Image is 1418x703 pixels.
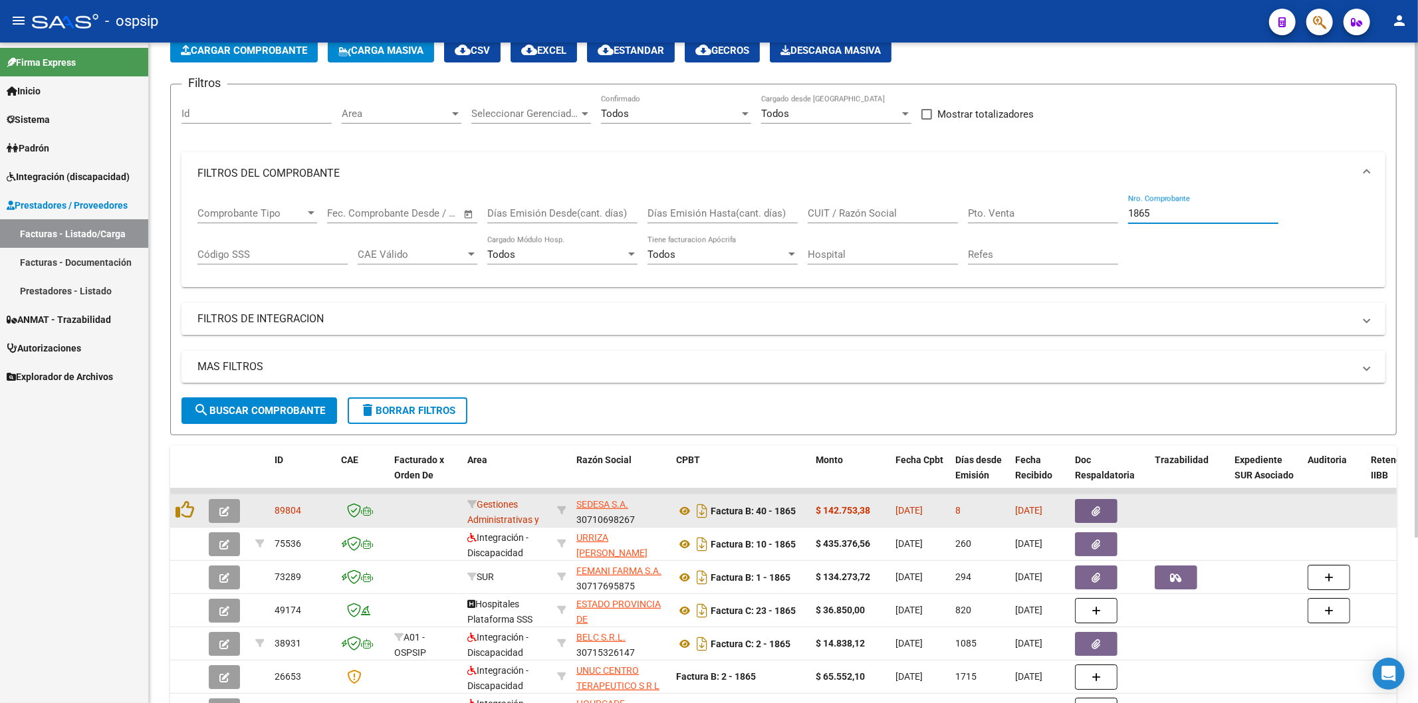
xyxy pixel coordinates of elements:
[275,505,301,516] span: 89804
[1235,454,1294,480] span: Expediente SUR Asociado
[7,141,49,155] span: Padrón
[895,671,923,682] span: [DATE]
[455,42,471,58] mat-icon: cloud_download
[341,454,358,465] span: CAE
[1015,571,1042,582] span: [DATE]
[695,45,749,56] span: Gecros
[1391,13,1407,29] mat-icon: person
[955,571,971,582] span: 294
[576,599,666,640] span: ESTADO PROVINCIA DE [GEOGRAPHIC_DATA]
[1010,446,1070,504] datatable-header-cell: Fecha Recibido
[955,454,1002,480] span: Días desde Emisión
[671,446,810,504] datatable-header-cell: CPBT
[1015,454,1052,480] span: Fecha Recibido
[895,638,923,649] span: [DATE]
[576,530,665,558] div: 27235676090
[693,534,711,555] i: Descargar documento
[393,207,457,219] input: Fecha fin
[328,39,434,62] button: Carga Masiva
[816,671,865,682] strong: $ 65.552,10
[467,632,529,658] span: Integración - Discapacidad
[462,446,552,504] datatable-header-cell: Area
[467,665,529,691] span: Integración - Discapacidad
[394,454,444,480] span: Facturado x Orden De
[955,605,971,615] span: 820
[197,207,305,219] span: Comprobante Tipo
[521,45,566,56] span: EXCEL
[601,108,629,120] span: Todos
[181,45,307,56] span: Cargar Comprobante
[7,341,81,355] span: Autorizaciones
[1302,446,1365,504] datatable-header-cell: Auditoria
[394,632,426,658] span: A01 - OSPSIP
[587,39,675,62] button: Estandar
[576,663,665,691] div: 30707146911
[576,665,659,691] span: UNUC CENTRO TERAPEUTICO S R L
[816,605,865,615] strong: $ 36.850,00
[7,169,130,184] span: Integración (discapacidad)
[389,446,462,504] datatable-header-cell: Facturado x Orden De
[197,312,1354,326] mat-panel-title: FILTROS DE INTEGRACION
[770,39,891,62] button: Descarga Masiva
[197,166,1354,181] mat-panel-title: FILTROS DEL COMPROBANTE
[576,565,661,576] span: FEMANI FARMA S.A.
[955,538,971,549] span: 260
[816,571,870,582] strong: $ 134.273,72
[693,600,711,621] i: Descargar documento
[648,249,675,260] span: Todos
[1155,454,1209,465] span: Trazabilidad
[576,499,628,510] span: SEDESA S.A.
[181,152,1385,195] mat-expansion-panel-header: FILTROS DEL COMPROBANTE
[711,572,790,583] strong: Factura B: 1 - 1865
[467,571,494,582] span: SUR
[1371,454,1414,480] span: Retencion IIBB
[693,633,711,654] i: Descargar documento
[1229,446,1302,504] datatable-header-cell: Expediente SUR Asociado
[275,671,301,682] span: 26653
[7,369,113,384] span: Explorador de Archivos
[895,538,923,549] span: [DATE]
[955,505,961,516] span: 8
[193,405,325,417] span: Buscar Comprobante
[576,532,648,558] span: URRIZA [PERSON_NAME]
[895,605,923,615] span: [DATE]
[711,539,796,550] strong: Factura B: 10 - 1865
[711,506,796,516] strong: Factura B: 40 - 1865
[105,7,158,36] span: - ospsip
[1308,454,1347,465] span: Auditoria
[695,42,711,58] mat-icon: cloud_download
[455,45,490,56] span: CSV
[461,207,477,222] button: Open calendar
[1373,658,1405,690] div: Open Intercom Messenger
[181,397,337,424] button: Buscar Comprobante
[1015,605,1042,615] span: [DATE]
[181,74,227,92] h3: Filtros
[7,198,128,213] span: Prestadores / Proveedores
[197,359,1354,374] mat-panel-title: MAS FILTROS
[444,39,501,62] button: CSV
[348,397,467,424] button: Borrar Filtros
[571,446,671,504] datatable-header-cell: Razón Social
[1149,446,1229,504] datatable-header-cell: Trazabilidad
[1015,505,1042,516] span: [DATE]
[467,454,487,465] span: Area
[1015,671,1042,682] span: [DATE]
[816,505,870,516] strong: $ 142.753,38
[521,42,537,58] mat-icon: cloud_download
[487,249,515,260] span: Todos
[598,42,614,58] mat-icon: cloud_download
[937,106,1034,122] span: Mostrar totalizadores
[360,402,376,418] mat-icon: delete
[467,499,539,540] span: Gestiones Administrativas y Otros
[685,39,760,62] button: Gecros
[676,454,700,465] span: CPBT
[7,112,50,127] span: Sistema
[181,351,1385,383] mat-expansion-panel-header: MAS FILTROS
[360,405,455,417] span: Borrar Filtros
[336,446,389,504] datatable-header-cell: CAE
[7,312,111,327] span: ANMAT - Trazabilidad
[11,13,27,29] mat-icon: menu
[576,632,626,643] span: BELC S.R.L.
[576,454,632,465] span: Razón Social
[780,45,881,56] span: Descarga Masiva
